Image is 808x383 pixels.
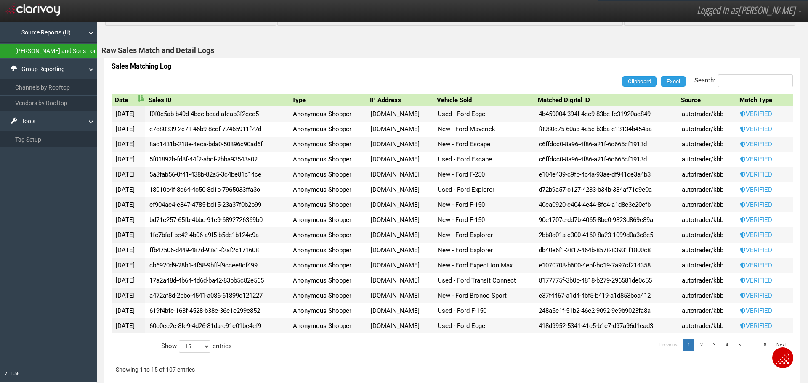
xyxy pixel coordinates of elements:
[371,186,420,193] span: [DOMAIN_NAME]
[539,246,651,254] span: db40e6f1-2817-464b-8578-83931f1800c8
[145,94,289,106] th: Sales ID
[116,171,135,178] span: [DATE]
[438,307,486,314] span: Used - Ford F-150
[149,246,259,254] span: ffb47506-d449-487d-93a1-f2af2c171608
[682,171,723,178] span: autotrader/kbb
[371,201,420,209] span: [DOMAIN_NAME]
[682,261,723,269] span: autotrader/kbb
[682,246,723,254] span: autotrader/kbb
[438,292,507,299] span: New - Ford Bronco Sport
[293,307,351,314] span: Anonymous Shopper
[149,231,259,239] span: 1fe7bfaf-bc42-4b06-a9f5-b5de1b124e9a
[539,125,652,133] span: f8980c75-60ab-4a5c-b3ba-e13134b454aa
[293,201,351,209] span: Anonymous Shopper
[760,339,771,351] a: 8
[539,201,651,209] span: 40ca0920-c404-4e44-8fe4-a1d8e3e20efb
[438,277,516,284] span: Used - Ford Transit Connect
[149,201,261,209] span: ef904ae4-e847-4785-bd15-23a37f0b2b99
[709,339,720,351] a: 3
[116,156,135,163] span: [DATE]
[371,231,420,239] span: [DOMAIN_NAME]
[433,94,534,106] th: Vehicle Sold
[438,231,493,239] span: New - Ford Explorer
[149,307,260,314] span: 619f4bfc-163f-4528-b38e-36e1e299e852
[740,156,772,163] span: VERIFIED
[718,74,793,87] input: Search:
[661,76,686,87] a: Excel
[371,156,420,163] span: [DOMAIN_NAME]
[736,94,793,106] th: Match Type
[116,277,135,284] span: [DATE]
[740,216,772,224] span: VERIFIED
[740,307,772,314] span: VERIFIED
[116,231,135,239] span: [DATE]
[682,156,723,163] span: autotrader/kbb
[116,186,135,193] span: [DATE]
[367,94,433,106] th: IP Address
[721,339,732,351] a: 4
[371,110,420,118] span: [DOMAIN_NAME]
[740,140,772,148] span: VERIFIED
[371,140,420,148] span: [DOMAIN_NAME]
[697,3,738,17] span: Logged in as
[539,261,651,269] span: e1070708-b600-4ebf-bc19-7a97cf214358
[149,156,258,163] span: 5f01892b-fd8f-44f2-abdf-2bba93543a02
[371,292,420,299] span: [DOMAIN_NAME]
[149,125,261,133] span: e7e80339-2c71-46b9-8cdf-77465911f27d
[438,201,485,209] span: New - Ford F-150
[149,261,258,269] span: cb6920d9-28b1-4f58-9bff-f9ccee8cf499
[293,231,351,239] span: Anonymous Shopper
[682,216,723,224] span: autotrader/kbb
[682,186,723,193] span: autotrader/kbb
[438,125,495,133] span: New - Ford Maverick
[622,76,657,87] a: Clipboard
[539,292,651,299] span: e37f4467-a1d4-4bf5-b419-a1d853bca412
[682,140,723,148] span: autotrader/kbb
[438,261,513,269] span: New - Ford Expedition Max
[293,277,351,284] span: Anonymous Shopper
[682,125,723,133] span: autotrader/kbb
[293,292,351,299] span: Anonymous Shopper
[747,339,758,351] a: …
[112,363,199,380] div: Showing 1 to 15 of 107 entries
[371,246,420,254] span: [DOMAIN_NAME]
[740,292,772,299] span: VERIFIED
[116,140,135,148] span: [DATE]
[740,125,772,133] span: VERIFIED
[691,0,808,21] a: Logged in as[PERSON_NAME]
[293,156,351,163] span: Anonymous Shopper
[740,277,772,284] span: VERIFIED
[628,78,651,85] span: Clipboard
[534,94,678,106] th: Matched Digital ID
[740,322,772,330] span: VERIFIED
[149,216,263,224] span: bd71e257-65fb-4bbe-91e9-6892726369b0
[149,322,261,330] span: 60e0cc2e-8fc9-4d26-81da-c91c01bc4ef9
[116,125,135,133] span: [DATE]
[293,246,351,254] span: Anonymous Shopper
[293,186,351,193] span: Anonymous Shopper
[4,1,60,16] img: clarivoy logo
[438,246,493,254] span: New - Ford Explorer
[116,292,135,299] span: [DATE]
[112,94,145,106] th: Date
[149,186,260,193] span: 18010b4f-8c64-4c50-8d1b-7965033ffa3c
[293,322,351,330] span: Anonymous Shopper
[539,156,647,163] span: c6ffdcc0-8a96-4f86-a21f-6c665cf1913d
[116,246,135,254] span: [DATE]
[655,339,682,351] a: Previous
[112,62,171,70] span: Sales Matching Log
[293,261,351,269] span: Anonymous Shopper
[682,322,723,330] span: autotrader/kbb
[149,277,264,284] span: 17a2a48d-4b64-4d6d-ba42-83bb5c82e565
[738,3,795,17] span: [PERSON_NAME]
[293,110,351,118] span: Anonymous Shopper
[539,186,652,193] span: d72b9a57-c127-4233-b34b-384af71d9e0a
[539,277,652,284] span: 8177775f-3b0b-4818-b279-296581de0c55
[371,277,420,284] span: [DOMAIN_NAME]
[116,261,135,269] span: [DATE]
[539,110,651,118] span: 4b459004-394f-4ee9-83be-fc31920ae849
[149,140,263,148] span: 8ac1431b-218e-4eca-bda0-50896c90ad6f
[149,110,259,118] span: f0f0e5ab-b49d-4bce-bead-afcab3f2ece5
[682,110,723,118] span: autotrader/kbb
[371,307,420,314] span: [DOMAIN_NAME]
